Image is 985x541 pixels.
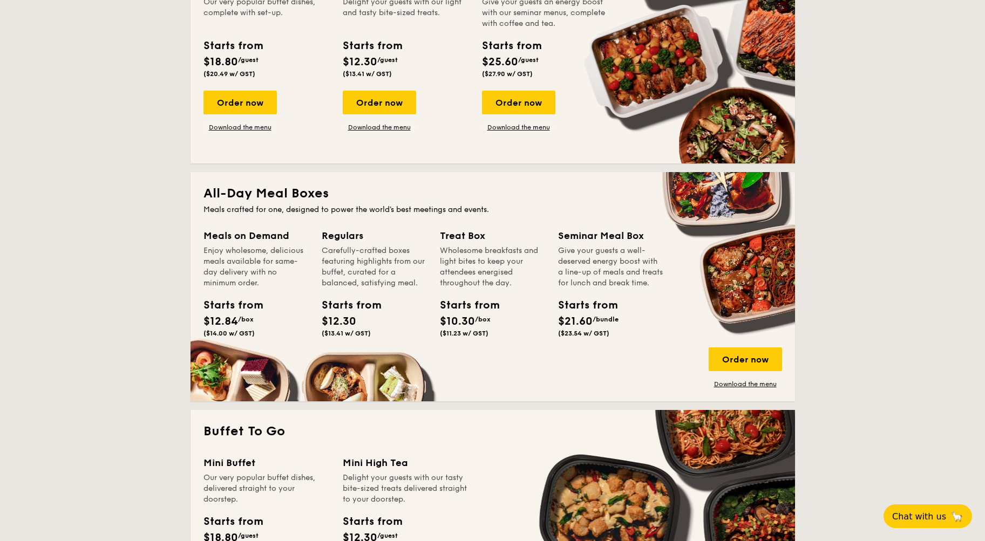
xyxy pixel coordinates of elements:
[203,455,330,470] div: Mini Buffet
[203,228,309,243] div: Meals on Demand
[203,123,277,132] a: Download the menu
[203,315,238,328] span: $12.84
[475,316,491,323] span: /box
[558,330,609,337] span: ($23.54 w/ GST)
[203,38,262,54] div: Starts from
[558,297,607,313] div: Starts from
[440,245,545,289] div: Wholesome breakfasts and light bites to keep your attendees energised throughout the day.
[709,347,782,371] div: Order now
[558,315,593,328] span: $21.60
[482,123,555,132] a: Download the menu
[950,510,963,523] span: 🦙
[343,455,469,470] div: Mini High Tea
[440,228,545,243] div: Treat Box
[558,228,663,243] div: Seminar Meal Box
[343,472,469,505] div: Delight your guests with our tasty bite-sized treats delivered straight to your doorstep.
[482,56,518,69] span: $25.60
[709,380,782,388] a: Download the menu
[482,38,541,54] div: Starts from
[238,56,259,64] span: /guest
[558,245,663,289] div: Give your guests a well-deserved energy boost with a line-up of meals and treats for lunch and br...
[203,70,255,78] span: ($20.49 w/ GST)
[377,56,398,64] span: /guest
[203,423,782,440] h2: Buffet To Go
[203,297,252,313] div: Starts from
[440,330,488,337] span: ($11.23 w/ GST)
[203,204,782,215] div: Meals crafted for one, designed to power the world's best meetings and events.
[203,472,330,505] div: Our very popular buffet dishes, delivered straight to your doorstep.
[440,297,488,313] div: Starts from
[482,91,555,114] div: Order now
[203,513,262,530] div: Starts from
[322,297,370,313] div: Starts from
[377,532,398,539] span: /guest
[203,56,238,69] span: $18.80
[322,228,427,243] div: Regulars
[892,511,946,522] span: Chat with us
[203,245,309,289] div: Enjoy wholesome, delicious meals available for same-day delivery with no minimum order.
[322,315,356,328] span: $12.30
[203,185,782,202] h2: All-Day Meal Boxes
[884,504,972,528] button: Chat with us🦙
[322,245,427,289] div: Carefully-crafted boxes featuring highlights from our buffet, curated for a balanced, satisfying ...
[203,91,277,114] div: Order now
[343,91,416,114] div: Order now
[482,70,533,78] span: ($27.90 w/ GST)
[203,330,255,337] span: ($14.00 w/ GST)
[343,70,392,78] span: ($13.41 w/ GST)
[238,532,259,539] span: /guest
[440,315,475,328] span: $10.30
[593,316,619,323] span: /bundle
[343,513,402,530] div: Starts from
[238,316,254,323] span: /box
[343,56,377,69] span: $12.30
[343,123,416,132] a: Download the menu
[343,38,402,54] div: Starts from
[322,330,371,337] span: ($13.41 w/ GST)
[518,56,539,64] span: /guest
